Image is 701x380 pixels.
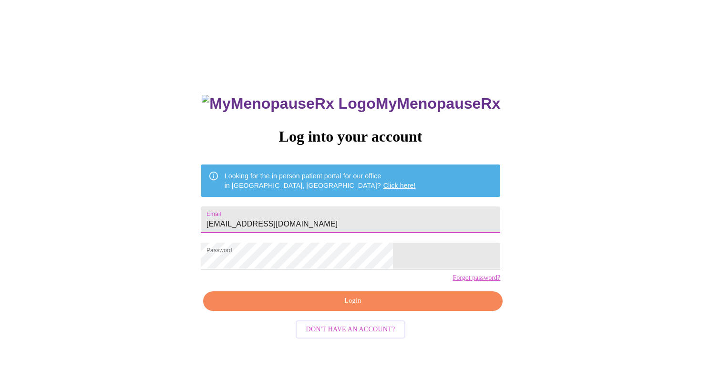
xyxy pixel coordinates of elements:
img: MyMenopauseRx Logo [202,95,375,113]
a: Forgot password? [453,274,500,282]
button: Don't have an account? [296,320,406,339]
a: Don't have an account? [293,325,408,333]
a: Click here! [383,182,416,189]
button: Login [203,291,503,311]
span: Login [214,295,492,307]
span: Don't have an account? [306,324,395,336]
div: Looking for the in person patient portal for our office in [GEOGRAPHIC_DATA], [GEOGRAPHIC_DATA]? [225,167,416,194]
h3: Log into your account [201,128,500,145]
h3: MyMenopauseRx [202,95,500,113]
